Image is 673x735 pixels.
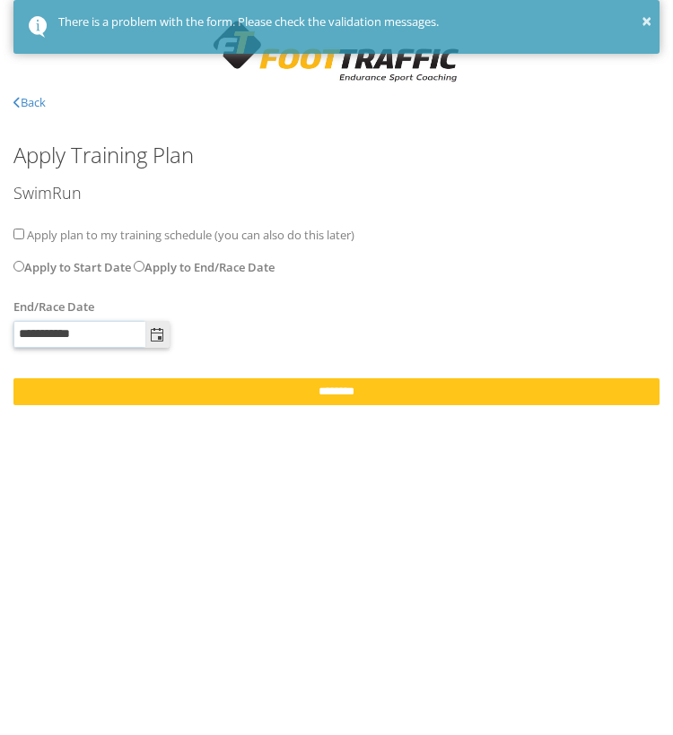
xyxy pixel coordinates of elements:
h3: Apply Training Plan [13,143,660,167]
input: Apply to Start Date [13,261,24,272]
label: Apply to Start Date [13,257,131,277]
span: select [144,322,169,347]
button: × [642,8,651,35]
div: There is a problem with the form. Please check the validation messages. [58,13,646,31]
label: End/Race Date [13,298,94,316]
h4: SwimRun [13,185,660,203]
span: Apply plan to my training schedule (you can also do this later) [27,227,354,243]
label: Apply to End/Race Date [134,257,275,277]
a: Back [13,94,46,110]
input: Apply to End/Race Date [134,261,144,272]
